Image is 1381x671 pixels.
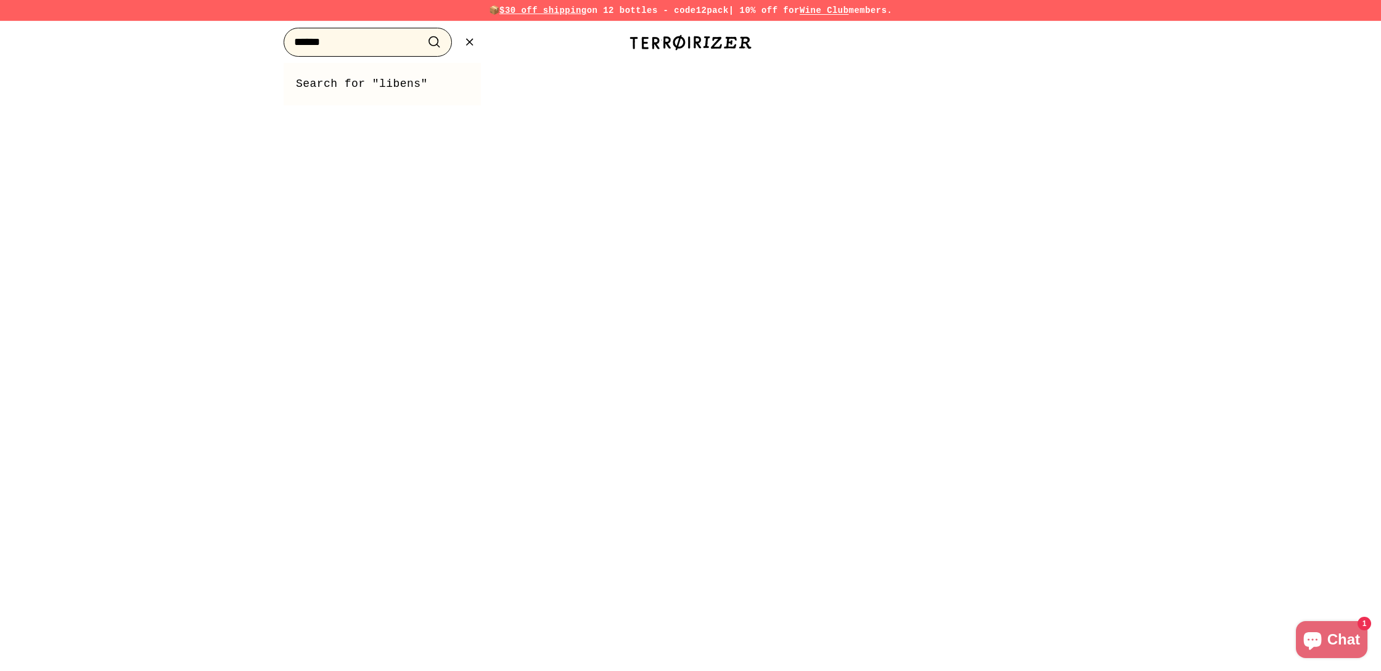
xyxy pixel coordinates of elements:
a: Search for "libens" [296,75,469,93]
strong: 12pack [696,6,729,15]
inbox-online-store-chat: Shopify online store chat [1292,621,1371,661]
span: $30 off shipping [499,6,587,15]
a: Wine Club [800,6,849,15]
p: 📦 on 12 bottles - code | 10% off for members. [253,4,1128,17]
